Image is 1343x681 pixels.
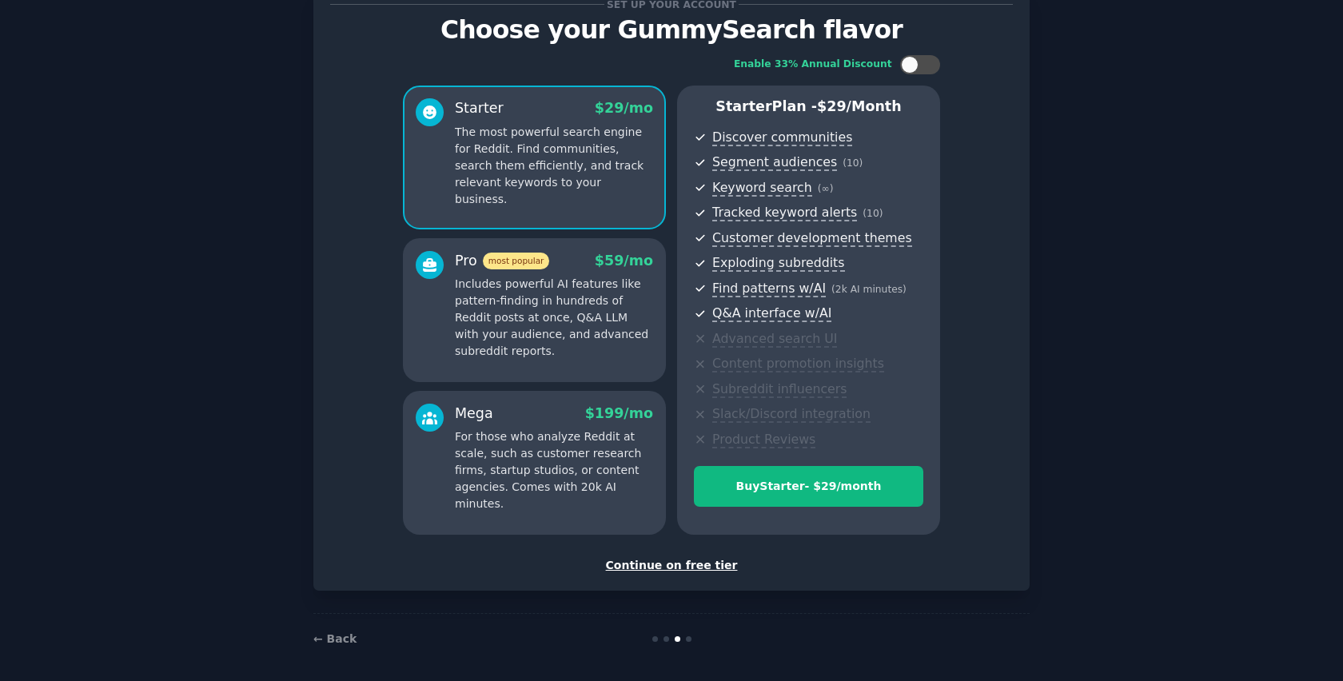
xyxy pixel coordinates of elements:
span: Advanced search UI [712,331,837,348]
span: Slack/Discord integration [712,406,871,423]
span: ( 2k AI minutes ) [831,284,907,295]
span: Keyword search [712,180,812,197]
span: ( ∞ ) [818,183,834,194]
div: Starter [455,98,504,118]
span: Exploding subreddits [712,255,844,272]
span: most popular [483,253,550,269]
span: $ 199 /mo [585,405,653,421]
span: Customer development themes [712,230,912,247]
div: Buy Starter - $ 29 /month [695,478,923,495]
button: BuyStarter- $29/month [694,466,923,507]
span: Segment audiences [712,154,837,171]
span: Discover communities [712,129,852,146]
div: Pro [455,251,549,271]
span: $ 29 /mo [595,100,653,116]
span: Tracked keyword alerts [712,205,857,221]
div: Continue on free tier [330,557,1013,574]
div: Enable 33% Annual Discount [734,58,892,72]
p: For those who analyze Reddit at scale, such as customer research firms, startup studios, or conte... [455,428,653,512]
a: ← Back [313,632,357,645]
span: Find patterns w/AI [712,281,826,297]
div: Mega [455,404,493,424]
span: $ 29 /month [817,98,902,114]
span: ( 10 ) [843,157,863,169]
span: Product Reviews [712,432,815,448]
p: Starter Plan - [694,97,923,117]
span: Q&A interface w/AI [712,305,831,322]
span: Content promotion insights [712,356,884,372]
span: $ 59 /mo [595,253,653,269]
span: Subreddit influencers [712,381,847,398]
p: Choose your GummySearch flavor [330,16,1013,44]
p: The most powerful search engine for Reddit. Find communities, search them efficiently, and track ... [455,124,653,208]
span: ( 10 ) [863,208,883,219]
p: Includes powerful AI features like pattern-finding in hundreds of Reddit posts at once, Q&A LLM w... [455,276,653,360]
